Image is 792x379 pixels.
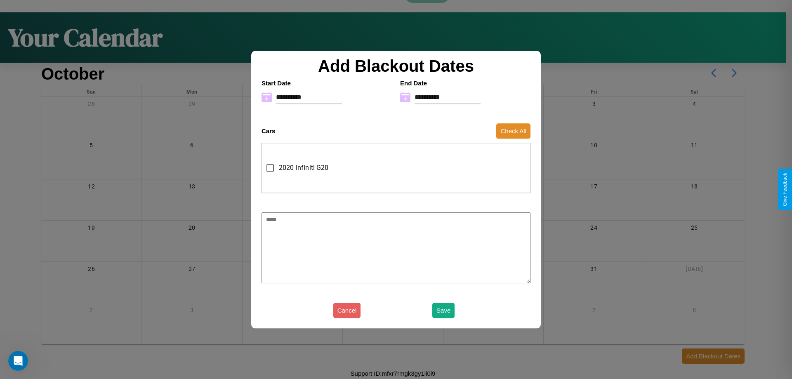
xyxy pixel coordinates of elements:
div: Give Feedback [782,173,788,206]
button: Check All [496,123,530,139]
iframe: Intercom live chat [8,351,28,371]
h4: Cars [262,127,275,134]
h4: Start Date [262,80,392,87]
span: 2020 Infiniti G20 [279,163,329,173]
h4: End Date [400,80,530,87]
button: Cancel [333,303,361,318]
button: Save [432,303,455,318]
h2: Add Blackout Dates [257,57,535,75]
